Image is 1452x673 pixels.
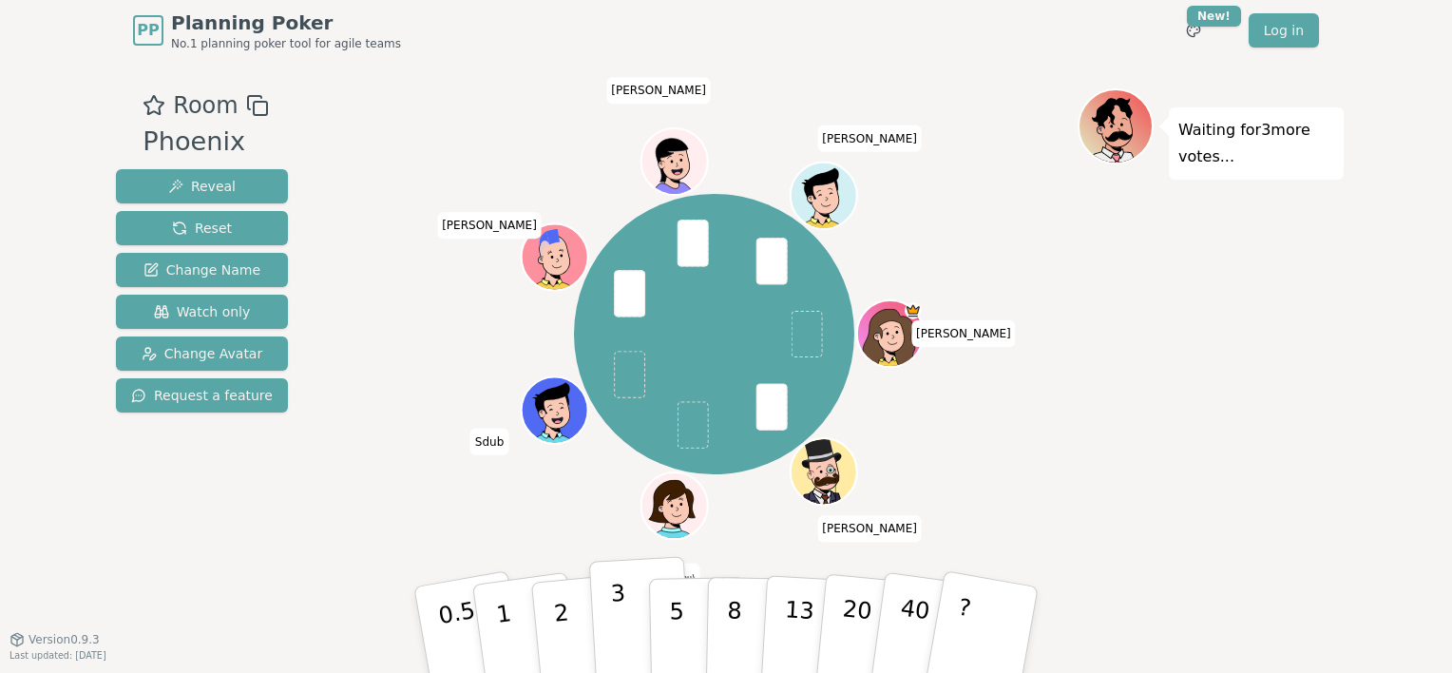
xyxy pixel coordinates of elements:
[1249,13,1319,48] a: Log in
[437,212,542,239] span: Click to change your name
[137,19,159,42] span: PP
[911,320,1016,347] span: Click to change your name
[116,253,288,287] button: Change Name
[116,211,288,245] button: Reset
[116,169,288,203] button: Reveal
[10,650,106,661] span: Last updated: [DATE]
[131,386,273,405] span: Request a feature
[1178,117,1334,170] p: Waiting for 3 more votes...
[606,77,711,104] span: Click to change your name
[116,336,288,371] button: Change Avatar
[906,302,923,319] span: Bailey B is the host
[173,88,238,123] span: Room
[673,574,696,583] span: (you)
[1187,6,1241,27] div: New!
[643,475,706,538] button: Click to change your avatar
[29,632,100,647] span: Version 0.9.3
[142,344,263,363] span: Change Avatar
[143,123,268,162] div: Phoenix
[171,10,401,36] span: Planning Poker
[470,429,508,455] span: Click to change your name
[143,260,260,279] span: Change Name
[171,36,401,51] span: No.1 planning poker tool for agile teams
[10,632,100,647] button: Version0.9.3
[817,516,922,543] span: Click to change your name
[172,219,232,238] span: Reset
[116,378,288,413] button: Request a feature
[1176,13,1211,48] button: New!
[168,177,236,196] span: Reveal
[133,10,401,51] a: PPPlanning PokerNo.1 planning poker tool for agile teams
[116,295,288,329] button: Watch only
[154,302,251,321] span: Watch only
[143,88,165,123] button: Add as favourite
[817,125,922,152] span: Click to change your name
